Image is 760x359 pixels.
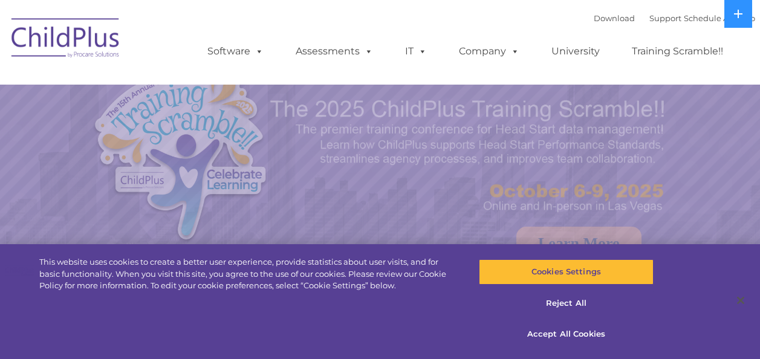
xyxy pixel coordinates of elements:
a: Software [195,39,276,63]
div: This website uses cookies to create a better user experience, provide statistics about user visit... [39,256,456,292]
button: Accept All Cookies [479,322,654,347]
a: University [539,39,612,63]
a: Company [447,39,531,63]
img: ChildPlus by Procare Solutions [5,10,126,70]
a: Assessments [284,39,385,63]
a: Download [594,13,635,23]
a: Learn More [516,227,641,260]
a: Training Scramble!! [620,39,735,63]
a: Support [649,13,681,23]
button: Reject All [479,291,654,316]
a: IT [393,39,439,63]
button: Close [727,287,754,314]
font: | [594,13,755,23]
button: Cookies Settings [479,259,654,285]
a: Schedule A Demo [684,13,755,23]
